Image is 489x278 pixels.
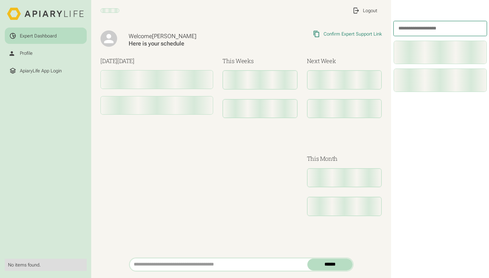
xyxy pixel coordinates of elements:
[363,8,377,13] div: Logout
[307,57,382,65] h3: Next Week
[129,33,254,40] div: Welcome
[20,68,62,74] div: ApiaryLife App Login
[20,33,57,39] div: Expert Dashboard
[348,2,382,19] a: Logout
[100,57,213,65] h3: [DATE]
[8,262,84,268] div: No items found.
[307,154,382,163] h3: This Month
[152,33,196,39] span: [PERSON_NAME]
[5,45,87,61] a: Profile
[20,50,33,56] div: Profile
[117,57,134,65] span: [DATE]
[129,40,254,47] div: Here is your schedule
[222,57,297,65] h3: This Weeks
[5,28,87,44] a: Expert Dashboard
[5,63,87,79] a: ApiaryLife App Login
[324,31,382,37] div: Confirm Expert Support Link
